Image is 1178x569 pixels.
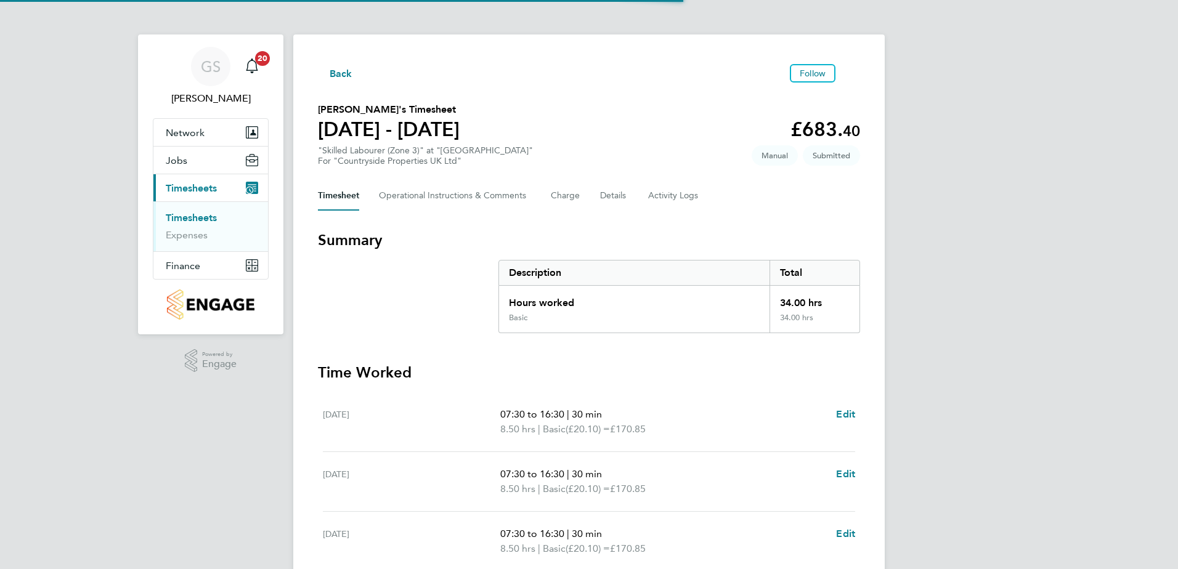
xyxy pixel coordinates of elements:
[138,34,283,334] nav: Main navigation
[240,47,264,86] a: 20
[202,359,237,369] span: Engage
[836,527,855,541] a: Edit
[185,349,237,373] a: Powered byEngage
[318,117,460,142] h1: [DATE] - [DATE]
[790,64,835,83] button: Follow
[770,313,859,333] div: 34.00 hrs
[567,468,569,480] span: |
[610,543,646,554] span: £170.85
[572,468,602,480] span: 30 min
[318,65,352,81] button: Back
[323,407,500,437] div: [DATE]
[600,181,628,211] button: Details
[566,543,610,554] span: (£20.10) =
[255,51,270,66] span: 20
[166,229,208,241] a: Expenses
[153,252,268,279] button: Finance
[153,47,269,106] a: GS[PERSON_NAME]
[538,483,540,494] span: |
[166,260,200,272] span: Finance
[166,212,217,224] a: Timesheets
[153,289,269,320] a: Go to home page
[499,260,770,285] div: Description
[567,528,569,539] span: |
[572,408,602,420] span: 30 min
[500,528,564,539] span: 07:30 to 16:30
[572,528,602,539] span: 30 min
[840,70,860,76] button: Timesheets Menu
[166,155,187,166] span: Jobs
[153,201,268,251] div: Timesheets
[166,182,217,194] span: Timesheets
[318,102,460,117] h2: [PERSON_NAME]'s Timesheet
[800,68,826,79] span: Follow
[500,408,564,420] span: 07:30 to 16:30
[500,468,564,480] span: 07:30 to 16:30
[509,313,527,323] div: Basic
[500,543,535,554] span: 8.50 hrs
[836,408,855,420] span: Edit
[836,407,855,422] a: Edit
[610,483,646,494] span: £170.85
[836,468,855,480] span: Edit
[648,181,700,211] button: Activity Logs
[790,118,860,141] app-decimal: £683.
[318,181,359,211] button: Timesheet
[153,147,268,174] button: Jobs
[566,483,610,494] span: (£20.10) =
[610,423,646,435] span: £170.85
[500,483,535,494] span: 8.50 hrs
[153,91,269,106] span: Gurraj Singh
[318,145,533,166] div: "Skilled Labourer (Zone 3)" at "[GEOGRAPHIC_DATA]"
[543,422,566,437] span: Basic
[752,145,798,166] span: This timesheet was manually created.
[330,67,352,81] span: Back
[318,230,860,250] h3: Summary
[318,156,533,166] div: For "Countryside Properties UK Ltd"
[153,174,268,201] button: Timesheets
[323,467,500,496] div: [DATE]
[543,482,566,496] span: Basic
[836,528,855,539] span: Edit
[843,122,860,140] span: 40
[770,286,859,313] div: 34.00 hrs
[538,423,540,435] span: |
[543,541,566,556] span: Basic
[836,467,855,482] a: Edit
[499,286,770,313] div: Hours worked
[538,543,540,554] span: |
[498,260,860,333] div: Summary
[153,119,268,146] button: Network
[318,363,860,382] h3: Time Worked
[323,527,500,556] div: [DATE]
[566,423,610,435] span: (£20.10) =
[379,181,531,211] button: Operational Instructions & Comments
[567,408,569,420] span: |
[770,260,859,285] div: Total
[166,127,205,139] span: Network
[803,145,860,166] span: This timesheet is Submitted.
[167,289,254,320] img: countryside-properties-logo-retina.png
[551,181,580,211] button: Charge
[202,349,237,360] span: Powered by
[500,423,535,435] span: 8.50 hrs
[201,59,221,75] span: GS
